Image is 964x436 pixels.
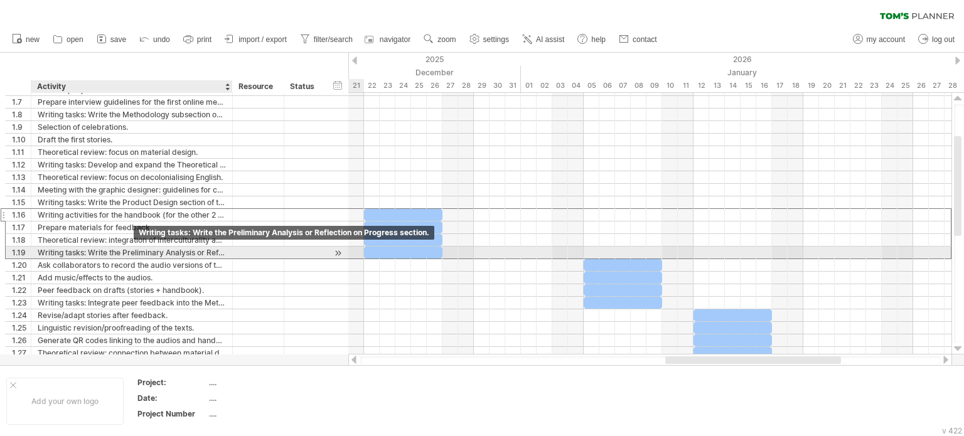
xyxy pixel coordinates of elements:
div: Revise/adapt stories after feedback. [38,309,226,321]
a: open [50,31,87,48]
span: settings [483,35,509,44]
a: my account [850,31,909,48]
div: 1.26 [12,334,31,346]
span: filter/search [314,35,353,44]
a: contact [616,31,661,48]
div: Saturday, 10 January 2026 [662,79,678,92]
a: help [574,31,609,48]
div: Monday, 12 January 2026 [694,79,709,92]
div: Wednesday, 14 January 2026 [725,79,741,92]
div: Tuesday, 27 January 2026 [929,79,945,92]
span: import / export [238,35,287,44]
div: Theoretical review: integration of interculturality and decolonial approaches in classroom practice. [38,234,226,246]
div: Friday, 26 December 2025 [427,79,442,92]
a: save [94,31,130,48]
div: 1.19 [12,247,31,258]
div: .... [209,408,314,419]
div: 1.8 [12,109,31,120]
span: help [591,35,606,44]
div: Tuesday, 6 January 2026 [599,79,615,92]
div: Wednesday, 31 December 2025 [505,79,521,92]
div: 1.13 [12,171,31,183]
span: undo [153,35,170,44]
div: 1.14 [12,184,31,196]
div: Sunday, 18 January 2026 [788,79,803,92]
div: Project: [137,377,206,388]
div: Thursday, 25 December 2025 [411,79,427,92]
div: Friday, 16 January 2026 [756,79,772,92]
div: Thursday, 1 January 2026 [521,79,537,92]
div: 1.22 [12,284,31,296]
div: Monday, 22 December 2025 [364,79,380,92]
div: 1.11 [12,146,31,158]
div: Tuesday, 20 January 2026 [819,79,835,92]
div: Writing activities for the handbook (for the other 2 celebrations). [38,209,226,221]
div: Selection of celebrations. [38,121,226,133]
div: Friday, 2 January 2026 [537,79,552,92]
span: log out [932,35,955,44]
div: Wednesday, 21 January 2026 [835,79,850,92]
div: Saturday, 24 January 2026 [882,79,897,92]
div: 1.25 [12,322,31,334]
span: navigator [380,35,410,44]
div: Monday, 26 January 2026 [913,79,929,92]
div: Monday, 19 January 2026 [803,79,819,92]
div: Prepare interview guidelines for the first online meeting, where the proposal will be presented. [38,96,226,108]
div: Monday, 29 December 2025 [474,79,490,92]
div: Date: [137,393,206,403]
div: Sunday, 28 December 2025 [458,79,474,92]
div: Tuesday, 13 January 2026 [709,79,725,92]
div: Wednesday, 7 January 2026 [615,79,631,92]
div: Wednesday, 24 December 2025 [395,79,411,92]
div: 1.15 [12,196,31,208]
a: navigator [363,31,414,48]
div: Peer feedback on drafts (stories + handbook). [38,284,226,296]
div: .... [209,393,314,403]
div: Draft the first stories. [38,134,226,146]
div: Thursday, 15 January 2026 [741,79,756,92]
span: zoom [437,35,456,44]
div: Writing tasks: Write the Methodology subsection on data collection instruments and participant se... [38,109,226,120]
div: 1.16 [12,209,31,221]
div: Thursday, 8 January 2026 [631,79,646,92]
a: AI assist [519,31,568,48]
div: 1.24 [12,309,31,321]
div: Activity [37,80,225,93]
div: Sunday, 25 January 2026 [897,79,913,92]
div: Friday, 9 January 2026 [646,79,662,92]
div: Writing tasks: Write the Product Design section of the thesis and revise the Methodology draft. [38,196,226,208]
div: Saturday, 17 January 2026 [772,79,788,92]
div: Friday, 23 January 2026 [866,79,882,92]
div: Sunday, 21 December 2025 [348,79,364,92]
div: 1.10 [12,134,31,146]
div: Theoretical review: focus on material design. [38,146,226,158]
div: v 422 [942,426,962,435]
a: undo [136,31,174,48]
div: Sunday, 4 January 2026 [568,79,584,92]
span: open [67,35,83,44]
div: 1.23 [12,297,31,309]
div: Tuesday, 30 December 2025 [490,79,505,92]
div: Saturday, 27 December 2025 [442,79,458,92]
a: import / export [222,31,291,48]
div: Meeting with the graphic designer: guidelines for creating the visual material. [38,184,226,196]
div: Prepare materials for feedback. [38,221,226,233]
span: contact [633,35,657,44]
div: Writing tasks: Write the Preliminary Analysis or Reflection on Progress section. [38,247,226,258]
div: .... [209,377,314,388]
div: 1.9 [12,121,31,133]
span: AI assist [536,35,564,44]
a: filter/search [297,31,356,48]
div: 1.12 [12,159,31,171]
span: my account [867,35,905,44]
a: print [180,31,215,48]
span: save [110,35,126,44]
div: 1.18 [12,234,31,246]
div: Writing tasks: Develop and expand the Theoretical Framework section, integrating key authors and ... [38,159,226,171]
div: Resource [238,80,277,93]
div: Tuesday, 23 December 2025 [380,79,395,92]
a: log out [915,31,958,48]
div: 1.17 [12,221,31,233]
div: Status [290,80,318,93]
span: print [197,35,212,44]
